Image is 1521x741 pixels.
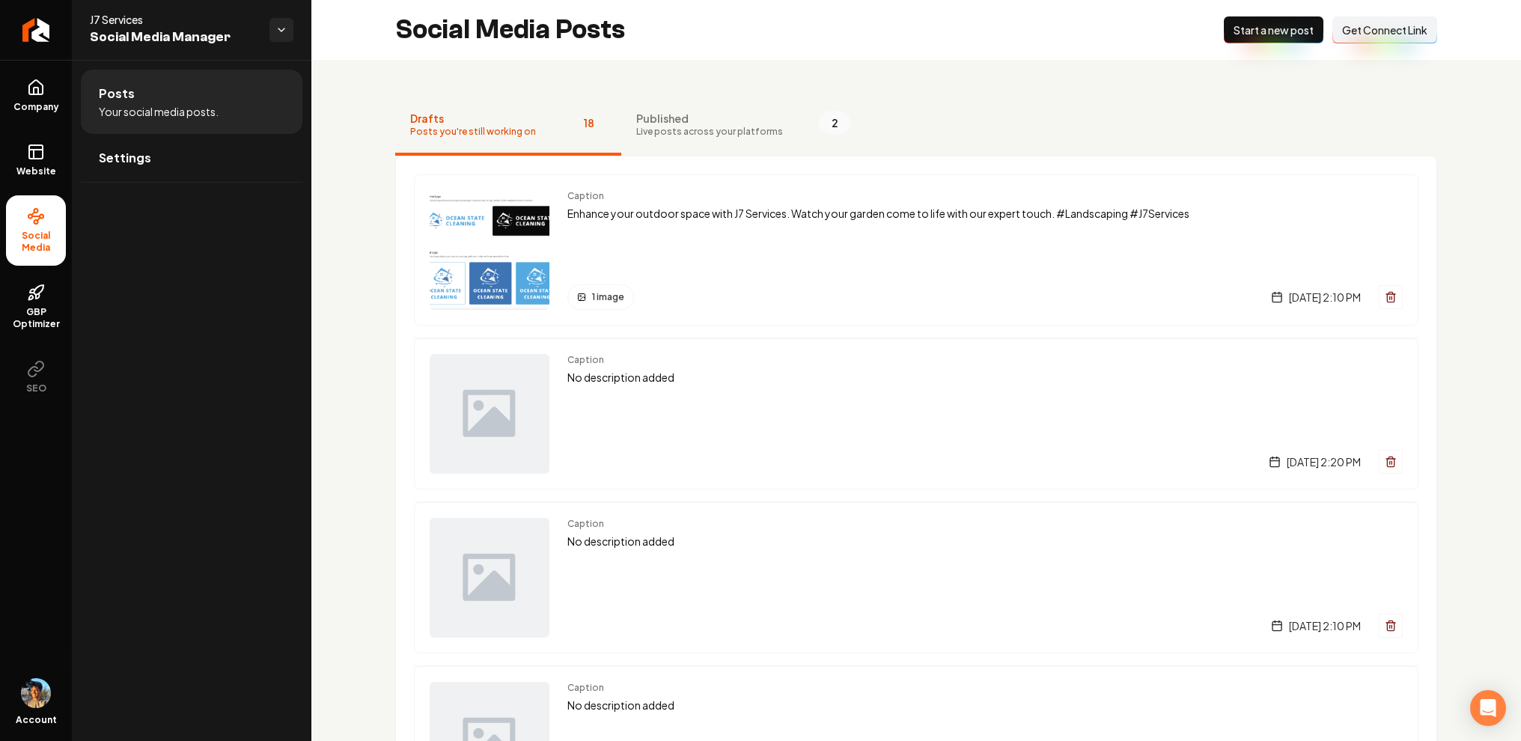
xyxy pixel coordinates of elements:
span: 2 [819,111,850,135]
button: Open user button [21,678,51,708]
nav: Tabs [395,96,1437,156]
span: Social Media Manager [90,27,257,48]
span: J7 Services [90,12,257,27]
p: No description added [567,369,1403,386]
span: Posts [99,85,135,103]
span: 18 [572,111,606,135]
span: Account [16,714,57,726]
img: Rebolt Logo [22,18,50,42]
a: Website [6,131,66,189]
span: Company [7,101,65,113]
span: [DATE] 2:20 PM [1287,454,1361,469]
button: Start a new post [1224,16,1323,43]
span: Caption [567,518,1403,530]
a: Post previewCaptionNo description added[DATE] 2:10 PM [414,501,1418,653]
span: Your social media posts. [99,104,219,119]
h2: Social Media Posts [395,15,625,45]
span: Get Connect Link [1342,22,1427,37]
button: Get Connect Link [1332,16,1437,43]
span: Caption [567,354,1403,366]
button: SEO [6,348,66,406]
button: PublishedLive posts across your platforms2 [621,96,865,156]
span: [DATE] 2:10 PM [1289,290,1361,305]
span: Caption [567,190,1403,202]
span: SEO [20,382,52,394]
span: Start a new post [1234,22,1314,37]
span: Website [10,165,62,177]
span: Live posts across your platforms [636,126,783,138]
a: Post previewCaptionNo description added[DATE] 2:20 PM [414,338,1418,490]
span: Drafts [410,111,536,126]
img: Post preview [430,190,549,310]
button: DraftsPosts you're still working on18 [395,96,621,156]
span: Settings [99,149,151,167]
p: No description added [567,697,1403,714]
span: Published [636,111,783,126]
img: Post preview [430,354,549,474]
span: [DATE] 2:10 PM [1289,618,1361,633]
div: Open Intercom Messenger [1470,690,1506,726]
a: GBP Optimizer [6,272,66,342]
span: Posts you're still working on [410,126,536,138]
span: Caption [567,682,1403,694]
a: Company [6,67,66,125]
span: GBP Optimizer [6,306,66,330]
p: Enhance your outdoor space with J7 Services. Watch your garden come to life with our expert touch... [567,205,1403,222]
img: Aditya Nair [21,678,51,708]
a: Post previewCaptionEnhance your outdoor space with J7 Services. Watch your garden come to life wi... [414,174,1418,326]
a: Settings [81,134,302,182]
span: Social Media [6,230,66,254]
img: Post preview [430,518,549,638]
p: No description added [567,533,1403,550]
span: 1 image [592,291,624,303]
